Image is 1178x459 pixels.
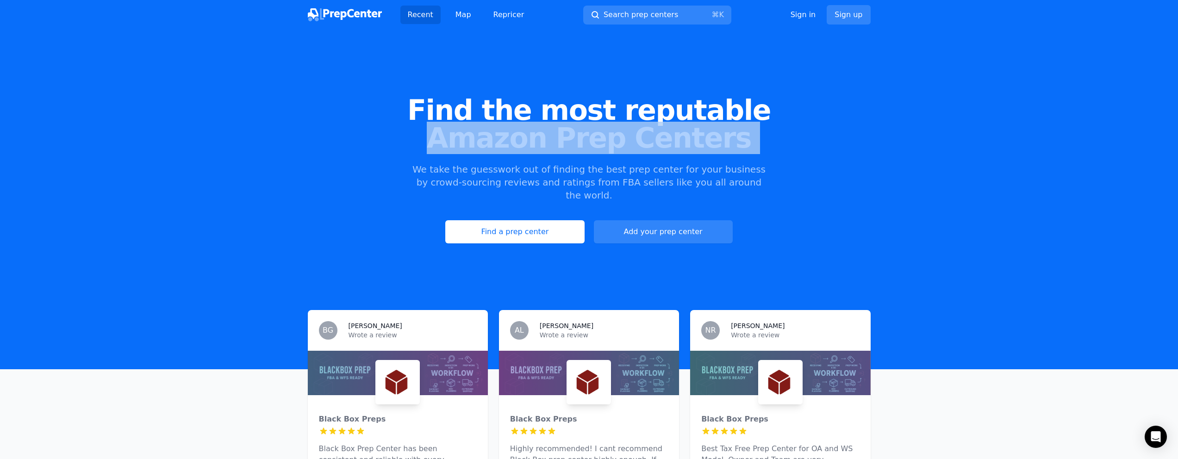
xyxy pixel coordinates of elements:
[701,414,859,425] div: Black Box Preps
[719,10,724,19] kbd: K
[308,8,382,21] img: PrepCenter
[445,220,584,243] a: Find a prep center
[1145,426,1167,448] div: Open Intercom Messenger
[604,9,678,20] span: Search prep centers
[731,321,785,330] h3: [PERSON_NAME]
[377,362,418,403] img: Black Box Preps
[705,327,716,334] span: NR
[711,10,719,19] kbd: ⌘
[540,321,593,330] h3: [PERSON_NAME]
[515,327,524,334] span: AL
[510,414,668,425] div: Black Box Preps
[400,6,441,24] a: Recent
[349,330,477,340] p: Wrote a review
[731,330,859,340] p: Wrote a review
[349,321,402,330] h3: [PERSON_NAME]
[583,6,731,25] button: Search prep centers⌘K
[486,6,532,24] a: Repricer
[411,163,767,202] p: We take the guesswork out of finding the best prep center for your business by crowd-sourcing rev...
[15,96,1163,124] span: Find the most reputable
[594,220,733,243] a: Add your prep center
[323,327,333,334] span: BG
[15,124,1163,152] span: Amazon Prep Centers
[760,362,801,403] img: Black Box Preps
[540,330,668,340] p: Wrote a review
[791,9,816,20] a: Sign in
[448,6,479,24] a: Map
[568,362,609,403] img: Black Box Preps
[319,414,477,425] div: Black Box Preps
[827,5,870,25] a: Sign up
